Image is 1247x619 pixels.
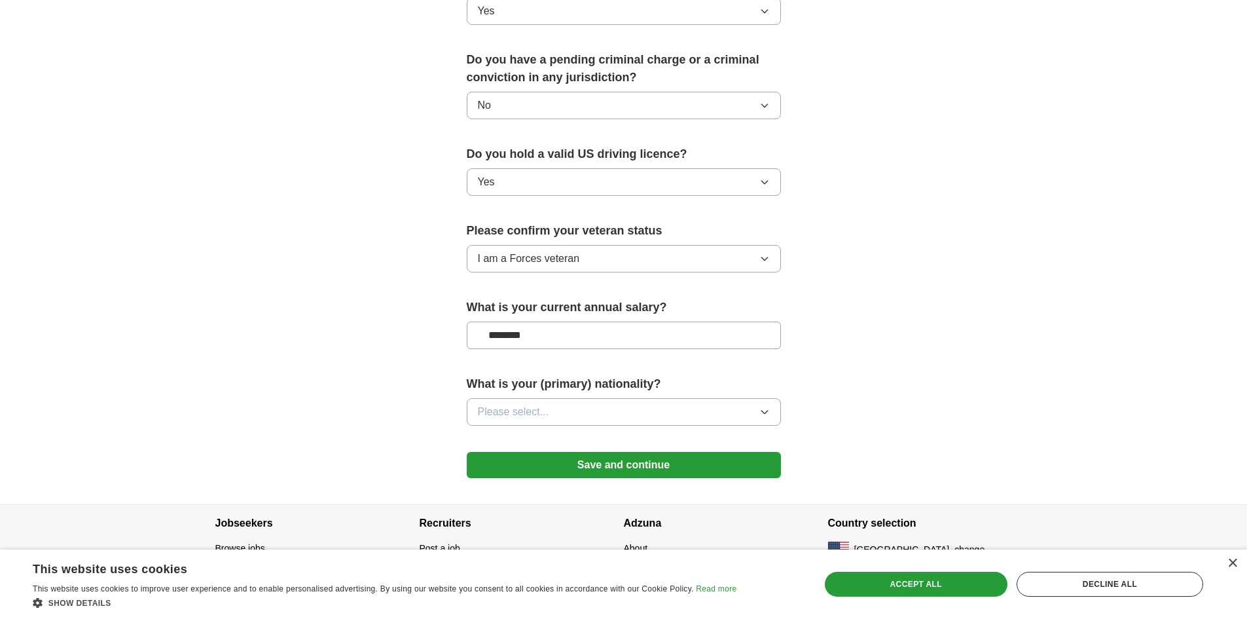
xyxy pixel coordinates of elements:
div: Decline all [1017,572,1203,597]
button: change [954,543,985,557]
button: I am a Forces veteran [467,245,781,272]
span: Yes [478,3,495,19]
span: Yes [478,174,495,190]
span: No [478,98,491,113]
label: Do you hold a valid US driving licence? [467,145,781,163]
label: What is your current annual salary? [467,299,781,316]
a: Read more, opens a new window [696,584,736,593]
label: Do you have a pending criminal charge or a criminal conviction in any jurisdiction? [467,51,781,86]
span: I am a Forces veteran [478,251,580,267]
label: Please confirm your veteran status [467,222,781,240]
button: No [467,92,781,119]
h4: Country selection [828,505,1032,542]
button: Save and continue [467,452,781,478]
span: Please select... [478,404,549,420]
span: Show details [48,599,111,608]
div: Accept all [825,572,1007,597]
img: US flag [828,542,849,557]
a: About [624,543,648,553]
a: Post a job [420,543,460,553]
button: Yes [467,168,781,196]
label: What is your (primary) nationality? [467,375,781,393]
span: [GEOGRAPHIC_DATA] [854,543,950,557]
span: This website uses cookies to improve user experience and to enable personalised advertising. By u... [33,584,694,593]
a: Browse jobs [215,543,265,553]
div: Close [1227,559,1237,569]
div: Show details [33,596,736,609]
div: This website uses cookies [33,557,704,577]
button: Please select... [467,398,781,426]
